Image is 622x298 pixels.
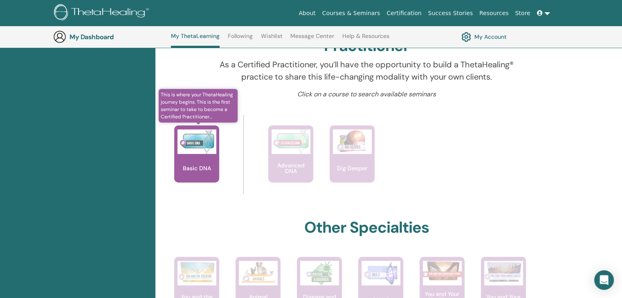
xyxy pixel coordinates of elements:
a: Dig Deeper Dig Deeper [330,125,375,199]
a: Courses & Seminars [319,6,384,21]
h2: Other Specialties [304,218,429,237]
p: Click on a course to search available seminars [204,89,530,99]
p: Basic DNA [180,165,214,171]
img: DNA 3 [362,261,400,285]
a: Certification [383,6,424,21]
img: You and Your Significant Other [423,261,462,281]
p: Dig Deeper [334,165,371,171]
img: cog.svg [461,30,471,44]
a: Success Stories [425,6,476,21]
p: Advanced DNA [268,162,313,174]
img: Advanced DNA [272,129,310,154]
a: Following [228,33,253,46]
img: logo.png [54,4,152,22]
a: My ThetaLearning [171,33,220,48]
a: Store [512,6,534,21]
a: Advanced DNA Advanced DNA [268,125,313,199]
p: As a Certified Practitioner, you’ll have the opportunity to build a ThetaHealing® practice to sha... [204,58,530,83]
img: You and the Creator [177,261,216,283]
h2: Practitioner [324,37,409,56]
a: This is where your ThetaHealing journey begins. This is the first seminar to take to become a Cer... [174,125,219,199]
img: generic-user-icon.jpg [53,30,66,43]
img: Disease and Disorder [300,261,339,285]
a: My Account [461,30,507,44]
h3: My Dashboard [70,33,151,41]
a: About [295,6,319,21]
a: Resources [476,6,512,21]
span: This is where your ThetaHealing journey begins. This is the first seminar to take to become a Cer... [159,89,238,122]
a: Help & Resources [342,33,389,46]
img: Dig Deeper [333,129,372,154]
a: Wishlist [261,33,283,46]
img: Basic DNA [177,129,216,154]
img: You and Your Inner Circle [484,261,523,283]
div: Open Intercom Messenger [594,270,614,290]
img: Animal Seminar [239,261,278,285]
a: Message Center [290,33,334,46]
